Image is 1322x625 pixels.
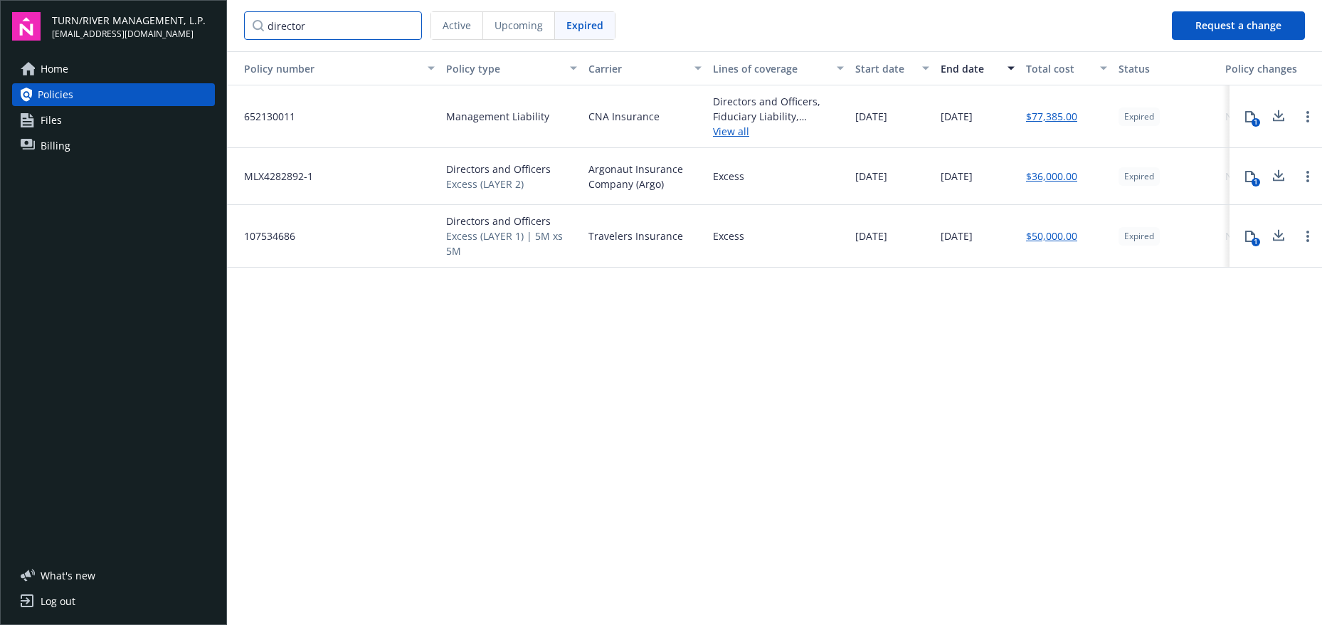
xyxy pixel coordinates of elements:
span: What ' s new [41,568,95,583]
span: Upcoming [495,18,543,33]
a: Open options [1299,168,1316,185]
div: Total cost [1026,61,1091,76]
div: Policy number [233,61,419,76]
span: Expired [1124,110,1154,123]
span: Active [443,18,471,33]
button: Status [1113,51,1220,85]
button: Policy changes [1220,51,1308,85]
a: Home [12,58,215,80]
span: MLX4282892-1 [233,169,313,184]
span: CNA Insurance [588,109,660,124]
span: [EMAIL_ADDRESS][DOMAIN_NAME] [52,28,206,41]
div: Directors and Officers, Fiduciary Liability, Employment Practices Liability [713,94,844,124]
button: What's new [12,568,118,583]
a: Policies [12,83,215,106]
a: Open options [1299,108,1316,125]
button: 1 [1236,162,1264,191]
span: [DATE] [941,169,973,184]
div: Log out [41,590,75,613]
div: 1 [1252,118,1260,127]
button: End date [935,51,1020,85]
span: Files [41,109,62,132]
button: Lines of coverage [707,51,850,85]
div: Excess [713,229,744,243]
a: Files [12,109,215,132]
input: Filter policies... [244,11,422,40]
a: View all [713,124,844,139]
span: Management Liability [446,109,549,124]
span: Home [41,58,68,80]
span: Expired [1124,170,1154,183]
span: Excess (LAYER 2) [446,177,551,191]
span: [DATE] [941,229,973,243]
button: Policy type [440,51,583,85]
span: Directors and Officers [446,162,551,177]
span: Expired [1124,230,1154,243]
span: Billing [41,135,70,157]
button: Start date [850,51,935,85]
span: Directors and Officers [446,214,577,229]
div: Carrier [588,61,686,76]
span: TURN/RIVER MANAGEMENT, L.P. [52,13,206,28]
div: End date [941,61,999,76]
span: [DATE] [855,109,887,124]
button: Request a change [1172,11,1305,40]
div: Lines of coverage [713,61,828,76]
span: [DATE] [855,229,887,243]
button: Total cost [1020,51,1113,85]
span: [DATE] [855,169,887,184]
span: Travelers Insurance [588,229,683,243]
div: Start date [855,61,914,76]
span: Policies [38,83,73,106]
div: 1 [1252,178,1260,187]
a: $77,385.00 [1026,109,1077,124]
span: Excess (LAYER 1) | 5M xs 5M [446,229,577,258]
div: Policy type [446,61,561,76]
span: [DATE] [941,109,973,124]
a: Billing [12,135,215,157]
div: Toggle SortBy [233,61,419,76]
a: $50,000.00 [1026,229,1077,243]
span: 652130011 [233,109,295,124]
div: Status [1119,61,1214,76]
button: 1 [1236,222,1264,251]
a: $36,000.00 [1026,169,1077,184]
div: Policy changes [1225,61,1303,76]
a: Open options [1299,228,1316,245]
div: 1 [1252,238,1260,246]
img: navigator-logo.svg [12,12,41,41]
span: 107534686 [233,229,295,243]
span: Expired [566,18,603,33]
button: TURN/RIVER MANAGEMENT, L.P.[EMAIL_ADDRESS][DOMAIN_NAME] [52,12,215,41]
div: Excess [713,169,744,184]
span: Argonaut Insurance Company (Argo) [588,162,702,191]
button: Carrier [583,51,707,85]
button: 1 [1236,103,1264,131]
